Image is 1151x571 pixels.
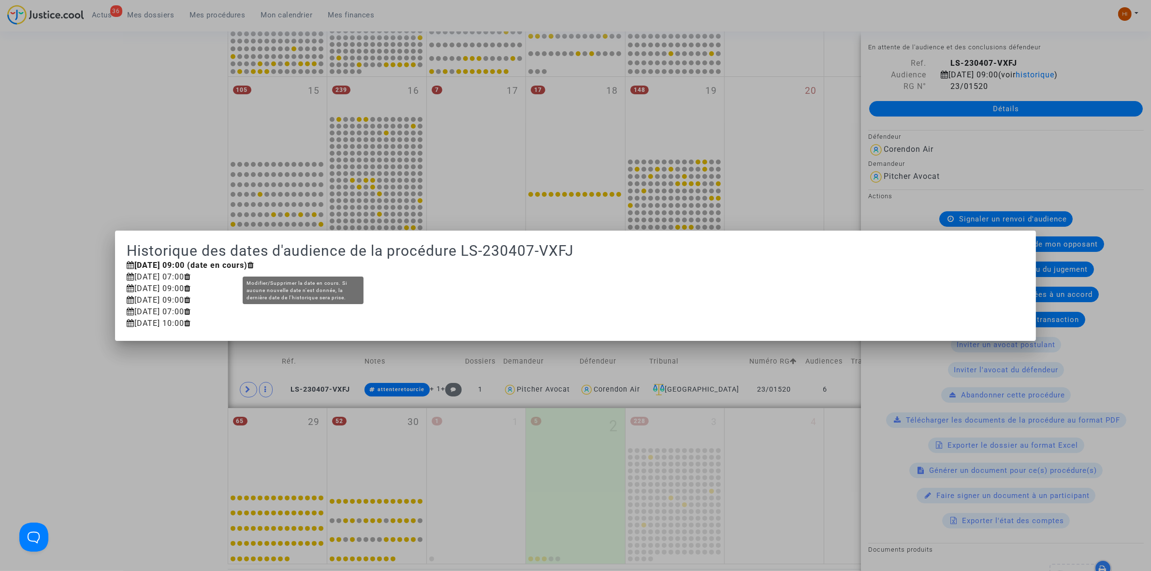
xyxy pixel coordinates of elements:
div: [DATE] 10:00 [127,318,1024,329]
div: [DATE] 07:00 [127,271,1024,283]
div: [DATE] 09:00 [127,283,1024,294]
b: [DATE] 09:00 (date en cours) [134,261,248,270]
iframe: Help Scout Beacon - Open [19,523,48,552]
h1: Historique des dates d'audience de la procédure LS-230407-VXFJ [127,242,1024,260]
div: [DATE] 07:00 [127,306,1024,318]
div: [DATE] 09:00 [127,294,1024,306]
